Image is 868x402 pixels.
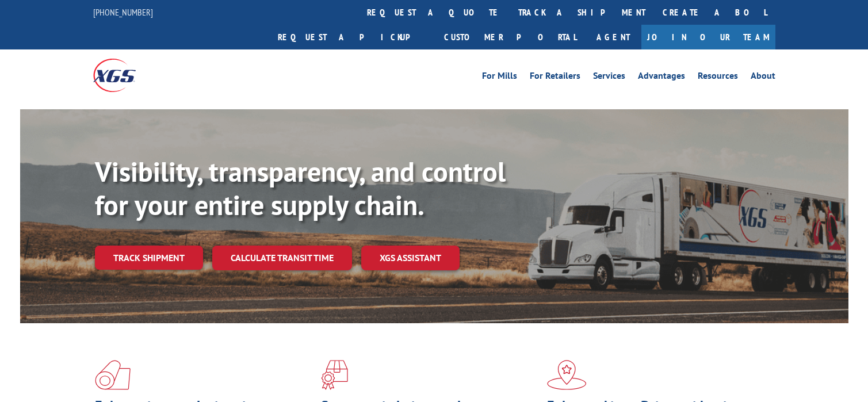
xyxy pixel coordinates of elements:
a: Resources [698,71,738,84]
b: Visibility, transparency, and control for your entire supply chain. [95,154,506,223]
img: xgs-icon-total-supply-chain-intelligence-red [95,360,131,390]
a: Services [593,71,625,84]
a: Join Our Team [641,25,775,49]
a: Agent [585,25,641,49]
a: For Retailers [530,71,580,84]
a: XGS ASSISTANT [361,246,460,270]
a: Advantages [638,71,685,84]
a: Track shipment [95,246,203,270]
img: xgs-icon-focused-on-flooring-red [321,360,348,390]
a: Calculate transit time [212,246,352,270]
a: For Mills [482,71,517,84]
img: xgs-icon-flagship-distribution-model-red [547,360,587,390]
a: About [751,71,775,84]
a: Customer Portal [435,25,585,49]
a: [PHONE_NUMBER] [93,6,153,18]
a: Request a pickup [269,25,435,49]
